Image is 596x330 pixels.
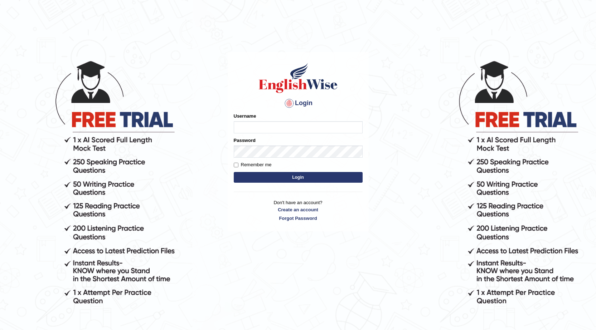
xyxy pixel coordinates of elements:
[234,172,363,183] button: Login
[234,199,363,221] p: Don't have an account?
[234,137,256,144] label: Password
[234,206,363,213] a: Create an account
[234,161,272,168] label: Remember me
[234,215,363,222] a: Forgot Password
[234,98,363,109] h4: Login
[234,113,256,119] label: Username
[234,163,238,167] input: Remember me
[257,62,339,94] img: Logo of English Wise sign in for intelligent practice with AI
